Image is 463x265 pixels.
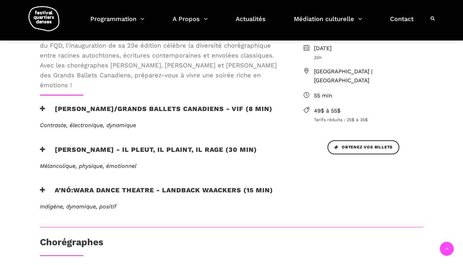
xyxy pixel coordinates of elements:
[40,203,116,210] span: Indigène, dynamique, positif
[40,237,103,252] h3: Chorégraphes
[40,186,273,202] h3: A’nó:wara Dance Theatre - Landback Waackers (15 min)
[314,116,423,123] span: Tarifs réduits : 25$ à 35$
[40,163,136,169] span: Mélancolique, physique, émotionnel
[236,14,266,32] a: Actualités
[314,106,423,115] span: 49$ à 55$
[173,14,208,32] a: A Propos
[40,146,257,161] h3: [PERSON_NAME] - Il pleut, il plaint, il rage (30 min)
[28,6,59,31] img: logo-fqd-med
[90,14,144,32] a: Programmation
[294,14,362,32] a: Médiation culturelle
[40,122,136,128] span: Contraste, électronique, dynamique
[314,67,423,85] span: [GEOGRAPHIC_DATA] | [GEOGRAPHIC_DATA]
[314,54,423,61] span: 20h
[334,144,392,151] span: Obtenez vos billets
[314,44,423,53] span: [DATE]
[40,31,284,90] span: Le Festival Quartiers Danses (FQD) vous invite à sa soirée d'ouverture ! À l’image du FQD, l'inau...
[40,105,272,120] h3: [PERSON_NAME]/Grands Ballets Canadiens - Vif (8 min)
[328,140,399,154] a: Obtenez vos billets
[390,14,414,32] a: Contact
[314,91,423,100] span: 55 min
